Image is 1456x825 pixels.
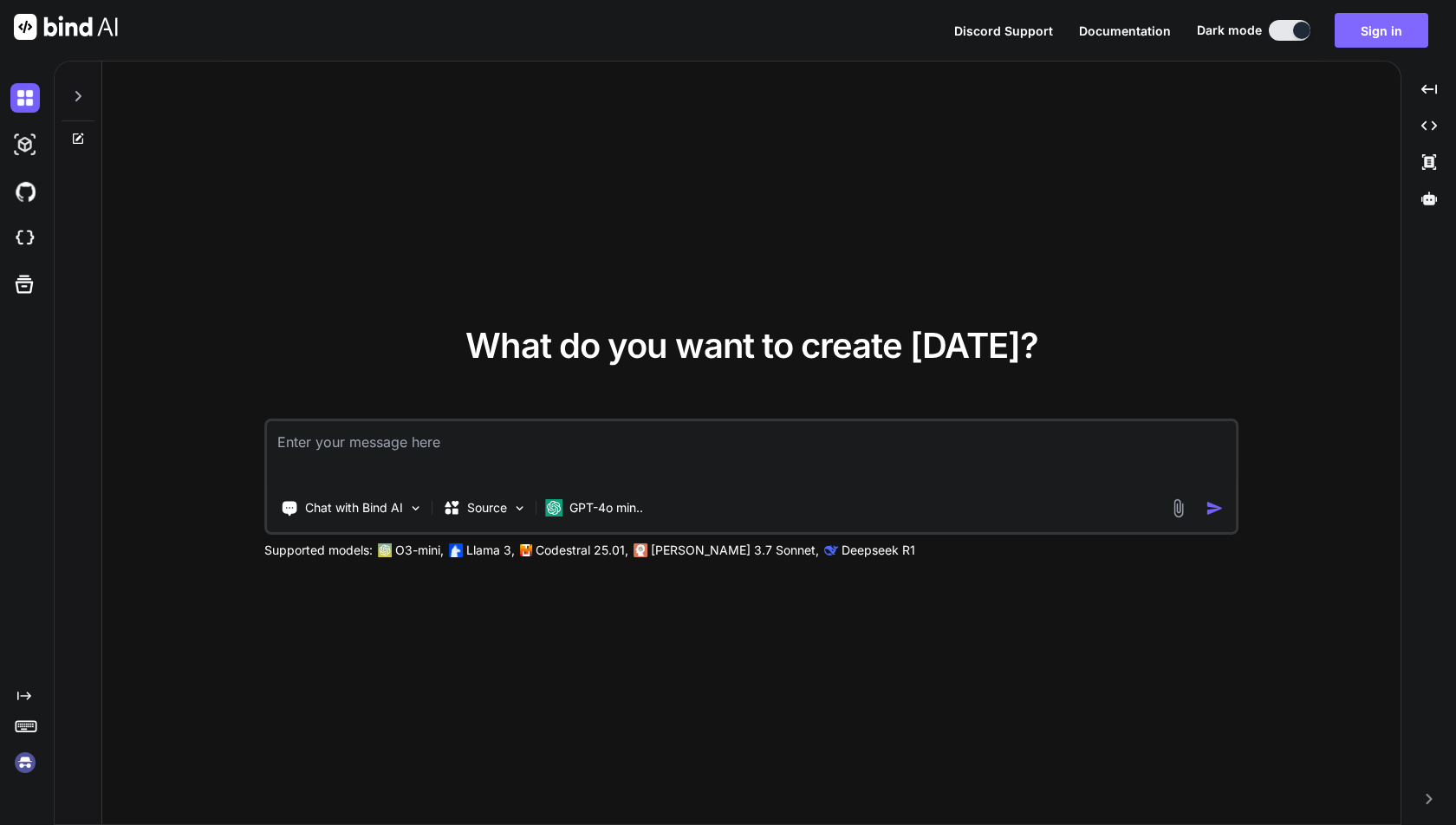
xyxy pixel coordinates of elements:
[10,177,40,206] img: githubDark
[634,543,647,557] img: claude
[10,130,40,159] img: darkAi-studio
[395,542,444,559] p: O3-mini,
[465,324,1038,367] span: What do you want to create [DATE]?
[954,22,1053,40] button: Discord Support
[10,224,40,253] img: cloudideIcon
[1206,499,1224,517] img: icon
[408,501,423,516] img: Pick Tools
[264,542,373,559] p: Supported models:
[1197,22,1262,39] span: Dark mode
[10,83,40,113] img: darkChat
[842,542,915,559] p: Deepseek R1
[1168,498,1188,518] img: attachment
[467,499,507,516] p: Source
[449,543,463,557] img: Llama2
[512,501,527,516] img: Pick Models
[1079,23,1171,38] span: Documentation
[545,499,562,516] img: GPT-4o mini
[651,542,819,559] p: [PERSON_NAME] 3.7 Sonnet,
[569,499,643,516] p: GPT-4o min..
[520,544,532,556] img: Mistral-AI
[1335,13,1428,48] button: Sign in
[10,748,40,777] img: signin
[824,543,838,557] img: claude
[536,542,628,559] p: Codestral 25.01,
[1079,22,1171,40] button: Documentation
[378,543,392,557] img: GPT-4
[14,14,118,40] img: Bind AI
[954,23,1053,38] span: Discord Support
[305,499,403,516] p: Chat with Bind AI
[466,542,515,559] p: Llama 3,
